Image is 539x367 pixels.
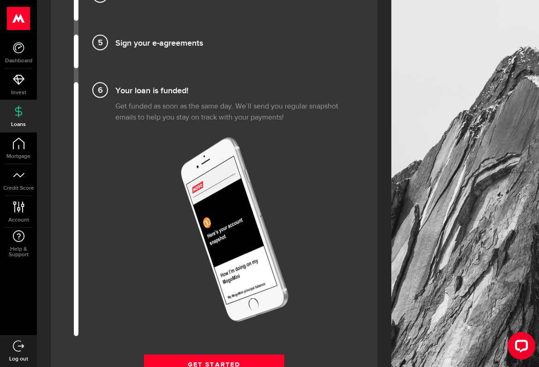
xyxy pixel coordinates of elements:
h4: Sign your e-agreements [115,35,354,50]
iframe: LiveChat chat widget [500,328,539,367]
p: Get funded as soon as the same day. We’ll send you regular snapshot emails to help you stay on tr... [115,101,354,123]
h4: Your loan is funded! [115,82,354,97]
